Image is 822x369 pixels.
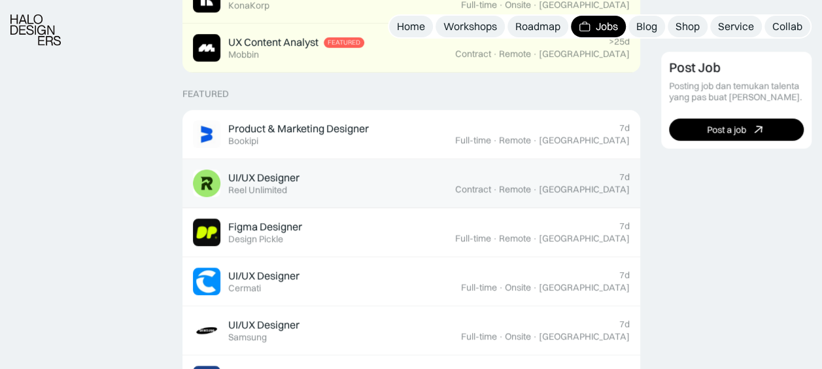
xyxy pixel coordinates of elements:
div: · [492,184,498,195]
img: Job Image [193,268,220,295]
img: Job Image [193,219,220,246]
div: · [498,282,504,293]
div: [GEOGRAPHIC_DATA] [539,233,630,244]
div: Blog [636,20,657,33]
div: Remote [499,184,531,195]
div: Posting job dan temukan talenta yang pas buat [PERSON_NAME]. [669,81,804,103]
div: Reel Unlimited [228,184,287,196]
div: Full-time [461,282,497,293]
div: · [492,233,498,244]
div: Service [718,20,754,33]
div: Featured [182,88,229,99]
a: Post a job [669,119,804,141]
div: Mobbin [228,49,259,60]
div: 7d [619,171,630,183]
img: Job Image [193,169,220,197]
img: Job Image [193,120,220,148]
div: Home [397,20,425,33]
div: Jobs [596,20,618,33]
div: >25d [609,36,630,47]
div: Post a job [707,124,746,135]
a: Service [710,16,762,37]
div: · [498,331,504,342]
div: UI/UX Designer [228,269,300,283]
div: 7d [619,122,630,133]
div: [GEOGRAPHIC_DATA] [539,282,630,293]
div: · [532,282,538,293]
div: Contract [455,48,491,60]
div: · [532,135,538,146]
div: Onsite [505,331,531,342]
a: Blog [628,16,665,37]
div: · [532,48,538,60]
div: Samsung [228,332,267,343]
a: Workshops [436,16,505,37]
div: · [492,135,498,146]
div: · [532,184,538,195]
div: Roadmap [515,20,560,33]
div: Onsite [505,282,531,293]
div: UI/UX Designer [228,318,300,332]
div: Collab [772,20,802,33]
a: Job ImageUI/UX DesignerCermati7dFull-time·Onsite·[GEOGRAPHIC_DATA] [182,257,640,306]
div: Full-time [455,135,491,146]
a: Job ImageUX Content AnalystFeaturedMobbin>25dContract·Remote·[GEOGRAPHIC_DATA] [182,24,640,73]
div: · [532,331,538,342]
div: Shop [676,20,700,33]
a: Jobs [571,16,626,37]
div: Remote [499,135,531,146]
div: [GEOGRAPHIC_DATA] [539,48,630,60]
div: Design Pickle [228,234,283,245]
img: Job Image [193,34,220,61]
a: Job ImageProduct & Marketing DesignerBookipi7dFull-time·Remote·[GEOGRAPHIC_DATA] [182,110,640,159]
a: Job ImageUI/UX DesignerSamsung7dFull-time·Onsite·[GEOGRAPHIC_DATA] [182,306,640,355]
div: [GEOGRAPHIC_DATA] [539,331,630,342]
div: Post Job [669,60,721,76]
div: Contract [455,184,491,195]
a: Collab [764,16,810,37]
div: Full-time [461,331,497,342]
div: · [492,48,498,60]
div: Workshops [443,20,497,33]
div: Bookipi [228,135,258,147]
div: 7d [619,220,630,232]
a: Shop [668,16,708,37]
div: Product & Marketing Designer [228,122,369,135]
div: Remote [499,233,531,244]
div: UI/UX Designer [228,171,300,184]
a: Home [389,16,433,37]
a: Job ImageFigma DesignerDesign Pickle7dFull-time·Remote·[GEOGRAPHIC_DATA] [182,208,640,257]
div: UX Content Analyst [228,35,318,49]
img: Job Image [193,317,220,344]
div: 7d [619,319,630,330]
div: 7d [619,270,630,281]
div: · [532,233,538,244]
a: Roadmap [507,16,568,37]
div: [GEOGRAPHIC_DATA] [539,135,630,146]
div: Featured [328,39,360,46]
div: [GEOGRAPHIC_DATA] [539,184,630,195]
div: Remote [499,48,531,60]
div: Cermati [228,283,261,294]
div: Full-time [455,233,491,244]
div: Figma Designer [228,220,302,234]
a: Job ImageUI/UX DesignerReel Unlimited7dContract·Remote·[GEOGRAPHIC_DATA] [182,159,640,208]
